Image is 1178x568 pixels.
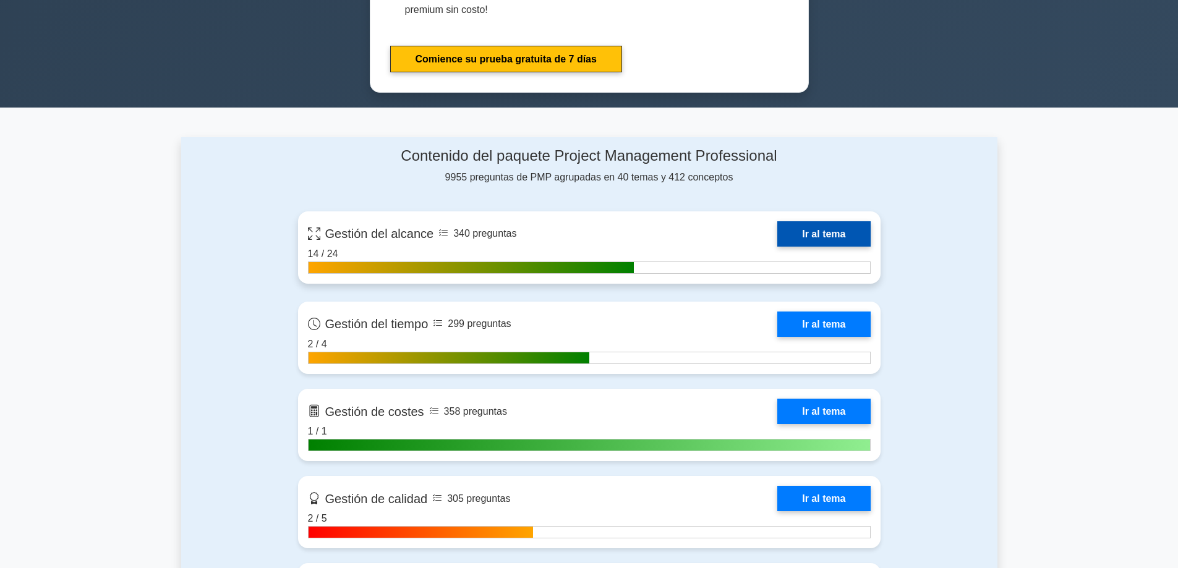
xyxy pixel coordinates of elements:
[401,147,777,164] font: Contenido del paquete Project Management Professional
[777,399,870,424] a: Ir al tema
[390,46,622,72] a: Comience su prueba gratuita de 7 días
[445,172,733,182] font: 9955 preguntas de PMP agrupadas en 40 temas y 412 conceptos
[777,312,870,337] a: Ir al tema
[777,221,870,247] a: Ir al tema
[777,486,870,511] a: Ir al tema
